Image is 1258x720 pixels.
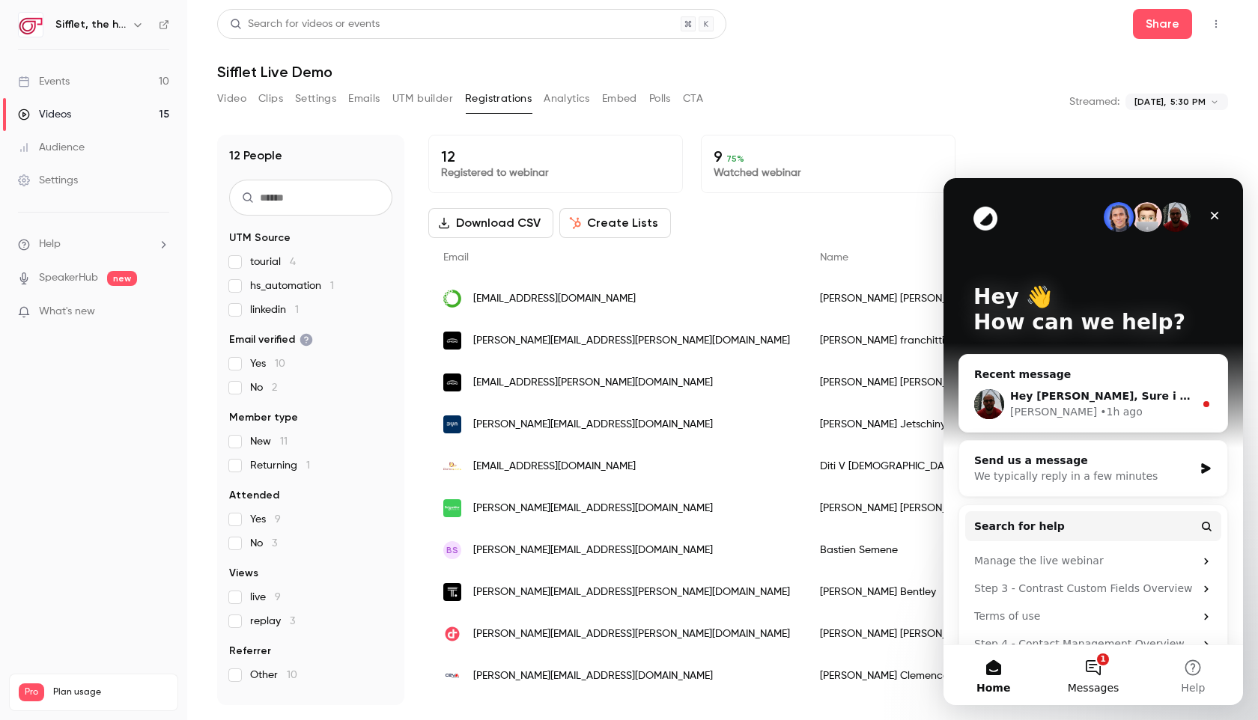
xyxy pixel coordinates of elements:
[39,237,61,252] span: Help
[714,165,943,180] p: Watched webinar
[1170,95,1206,109] span: 5:30 PM
[1204,12,1228,36] button: Top Bar Actions
[714,147,943,165] p: 9
[443,457,461,475] img: data-aces.com
[295,87,336,111] button: Settings
[250,302,299,317] span: linkedin
[18,107,71,122] div: Videos
[217,87,246,111] button: Video
[250,434,288,449] span: New
[18,173,78,188] div: Settings
[290,257,296,267] span: 4
[1069,94,1119,109] p: Streamed:
[726,153,744,164] span: 75 %
[473,626,790,642] span: [PERSON_NAME][EMAIL_ADDRESS][PERSON_NAME][DOMAIN_NAME]
[428,208,553,238] button: Download CSV
[258,24,285,51] div: Close
[805,571,992,613] div: [PERSON_NAME] Bentley
[287,670,297,680] span: 10
[443,499,461,517] img: se.com
[805,320,992,361] div: [PERSON_NAME] franchitti
[229,231,392,683] section: facet-groups
[446,543,458,557] span: BS
[473,501,713,516] span: [PERSON_NAME][EMAIL_ADDRESS][DOMAIN_NAME]
[229,410,298,425] span: Member type
[229,231,291,245] span: UTM Source
[805,487,992,529] div: [PERSON_NAME] [PERSON_NAME]
[100,467,199,527] button: Messages
[805,278,992,320] div: [PERSON_NAME] [PERSON_NAME]
[1134,95,1166,109] span: [DATE],
[544,87,590,111] button: Analytics
[39,304,95,320] span: What's new
[295,305,299,315] span: 1
[15,262,285,319] div: Send us a messageWe typically reply in a few minutes
[18,140,85,155] div: Audience
[473,668,713,684] span: [PERSON_NAME][EMAIL_ADDRESS][DOMAIN_NAME]
[559,208,671,238] button: Create Lists
[33,504,67,515] span: Home
[275,514,281,525] span: 9
[275,359,285,369] span: 10
[107,271,137,286] span: new
[31,430,251,446] div: Terms of use
[217,63,1228,81] h1: Sifflet Live Demo
[22,452,278,480] div: Step 4 - Contact Management Overview
[22,369,278,397] div: Manage the live webinar
[280,436,288,447] span: 11
[443,373,461,391] img: engie.com
[443,415,461,433] img: dynmedia.com
[250,668,297,683] span: Other
[250,278,334,293] span: hs_automation
[441,165,670,180] p: Registered to webinar
[272,382,277,393] span: 2
[473,417,713,433] span: [PERSON_NAME][EMAIL_ADDRESS][DOMAIN_NAME]
[473,585,790,600] span: [PERSON_NAME][EMAIL_ADDRESS][PERSON_NAME][DOMAIN_NAME]
[55,17,126,32] h6: Sifflet, the holistic data observability platform
[258,87,283,111] button: Clips
[805,613,992,655] div: [PERSON_NAME] [PERSON_NAME]
[805,655,992,697] div: [PERSON_NAME] Clemencon
[31,375,251,391] div: Manage the live webinar
[151,305,169,319] iframe: Noticeable Trigger
[348,87,380,111] button: Emails
[443,667,461,685] img: cevalogistics.com
[229,488,279,503] span: Attended
[443,583,461,601] img: thoughtspot.com
[250,356,285,371] span: Yes
[39,270,98,286] a: SpeakerHub
[805,529,992,571] div: Bastien Semene
[22,424,278,452] div: Terms of use
[31,290,250,306] div: We typically reply in a few minutes
[19,13,43,37] img: Sifflet, the holistic data observability platform
[443,625,461,643] img: devoteam.com
[124,504,176,515] span: Messages
[250,380,277,395] span: No
[473,543,713,558] span: [PERSON_NAME][EMAIL_ADDRESS][DOMAIN_NAME]
[275,592,281,602] span: 9
[805,403,992,445] div: [PERSON_NAME] Jetschiny
[250,614,295,629] span: replay
[200,467,300,527] button: Help
[443,252,469,263] span: Email
[229,644,271,659] span: Referrer
[67,226,154,242] div: [PERSON_NAME]
[306,460,310,471] span: 1
[602,87,637,111] button: Embed
[229,566,258,581] span: Views
[465,87,532,111] button: Registrations
[443,290,461,308] img: anaconda.com
[250,254,296,269] span: tourial
[237,504,261,515] span: Help
[229,147,282,165] h1: 12 People
[330,281,334,291] span: 1
[805,361,992,403] div: [PERSON_NAME] [PERSON_NAME]
[1133,9,1192,39] button: Share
